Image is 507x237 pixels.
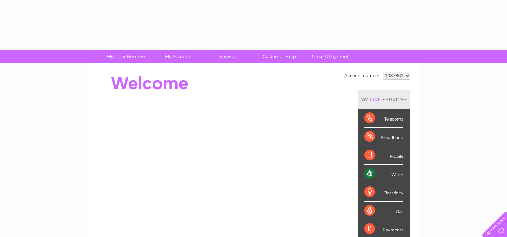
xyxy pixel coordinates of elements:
a: Services [201,50,256,63]
div: LIVE [368,96,382,103]
div: Electricity [364,183,403,202]
div: Water [364,165,403,183]
div: Broadband [364,128,403,146]
a: My Clear Business [99,50,154,63]
a: Customer Help [252,50,307,63]
a: My Account [150,50,205,63]
div: Gas [364,202,403,220]
div: Telecoms [364,109,403,128]
div: MY SERVICES [358,90,410,109]
a: Make A Payment [303,50,358,63]
td: Account number [343,70,381,81]
div: Mobile [364,146,403,165]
